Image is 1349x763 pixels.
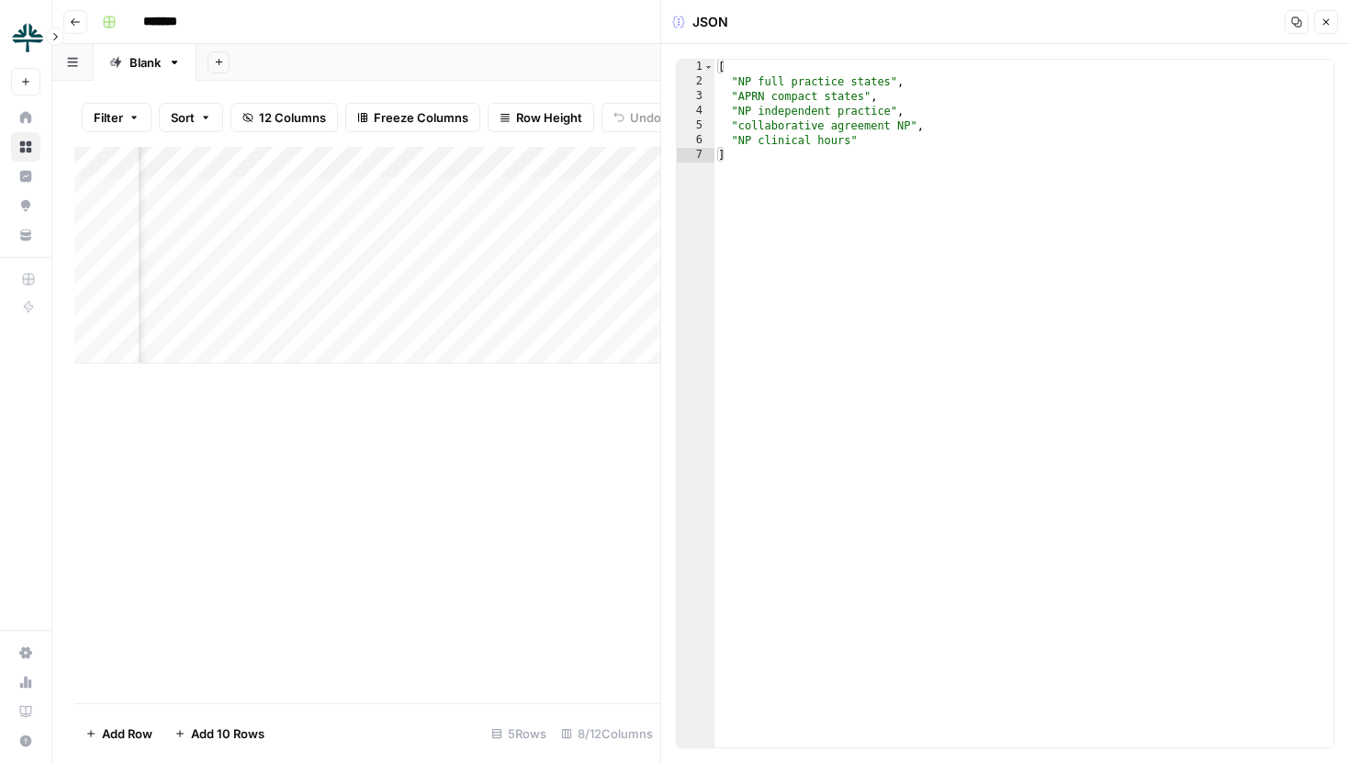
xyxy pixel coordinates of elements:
button: 12 Columns [230,103,338,132]
span: Add 10 Rows [191,724,264,743]
span: Filter [94,108,123,127]
div: 1 [677,60,714,74]
button: Help + Support [11,726,40,756]
a: Home [11,103,40,132]
span: Add Row [102,724,152,743]
div: 5 [677,118,714,133]
img: Tebra Logo [11,21,44,54]
a: Your Data [11,220,40,250]
div: 6 [677,133,714,148]
div: 2 [677,74,714,89]
a: Browse [11,132,40,162]
button: Sort [159,103,223,132]
div: 3 [677,89,714,104]
span: Undo [630,108,661,127]
span: Freeze Columns [374,108,468,127]
span: 12 Columns [259,108,326,127]
button: Freeze Columns [345,103,480,132]
span: Sort [171,108,195,127]
span: Row Height [516,108,582,127]
div: JSON [672,13,728,31]
a: Blank [94,44,197,81]
a: Learning Hub [11,697,40,726]
button: Workspace: Tebra [11,15,40,61]
div: 4 [677,104,714,118]
div: 5 Rows [484,719,554,748]
a: Insights [11,162,40,191]
a: Opportunities [11,191,40,220]
div: Blank [129,53,161,72]
span: Toggle code folding, rows 1 through 7 [703,60,714,74]
button: Row Height [488,103,594,132]
div: 7 [677,148,714,163]
button: Add Row [74,719,163,748]
button: Add 10 Rows [163,719,275,748]
a: Settings [11,638,40,668]
button: Filter [82,103,152,132]
div: 8/12 Columns [554,719,660,748]
button: Undo [601,103,673,132]
a: Usage [11,668,40,697]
